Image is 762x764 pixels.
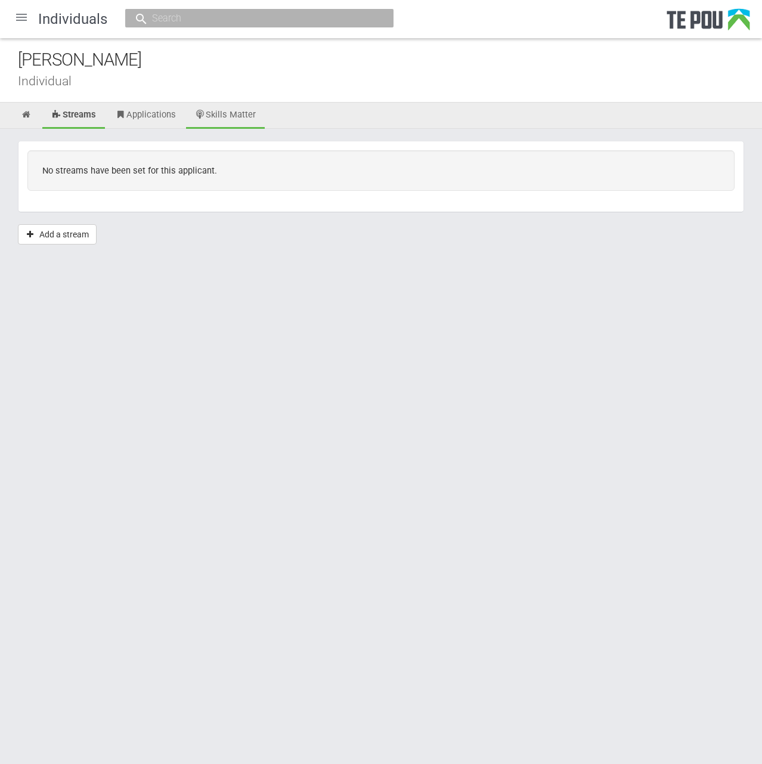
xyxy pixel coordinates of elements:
a: Applications [106,103,185,129]
div: No streams have been set for this applicant. [27,150,735,191]
input: Search [148,12,358,24]
button: Add a stream [18,224,97,245]
a: Streams [42,103,105,129]
div: Individual [18,75,762,87]
a: Skills Matter [186,103,265,129]
div: [PERSON_NAME] [18,47,762,73]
